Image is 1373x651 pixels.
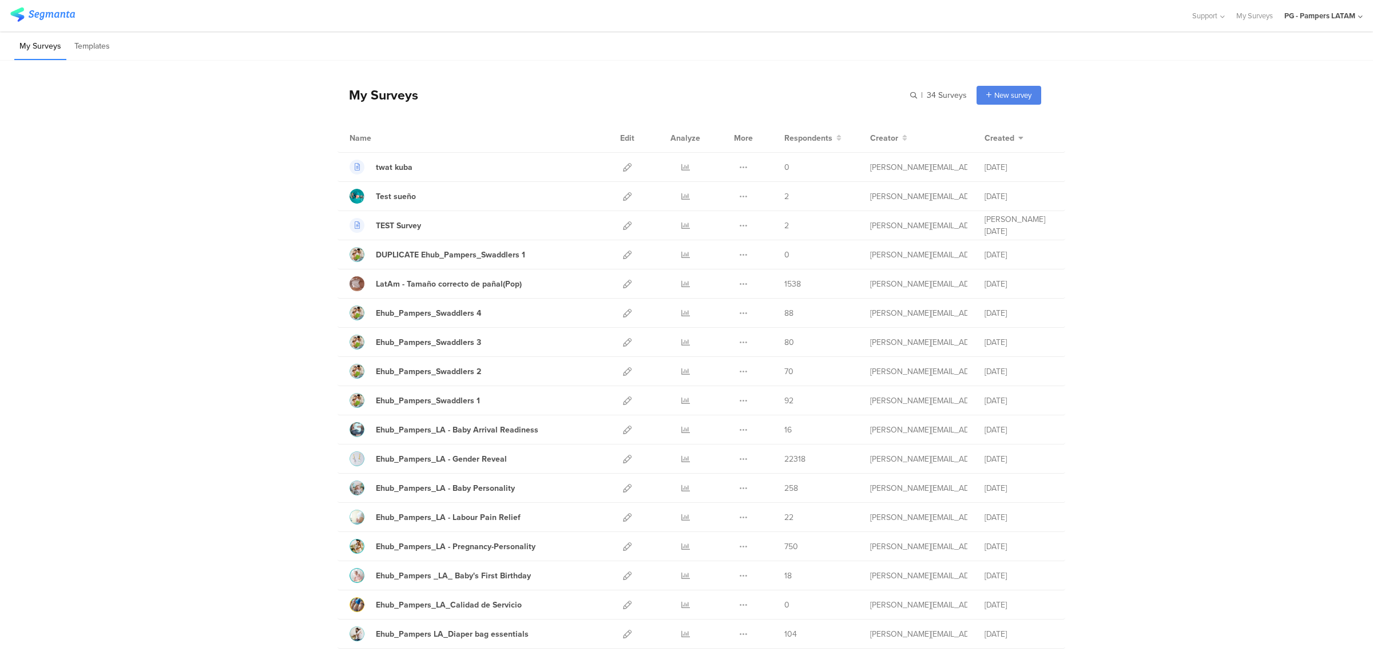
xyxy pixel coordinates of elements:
div: Ehub_Pampers_LA - Baby Arrival Readiness [376,424,538,436]
div: More [731,124,756,152]
div: perez.ep@pg.com [870,278,967,290]
div: PG - Pampers LATAM [1284,10,1355,21]
span: 70 [784,366,793,378]
span: Created [985,132,1014,144]
div: Ehub_Pampers_Swaddlers 2 [376,366,481,378]
div: Ehub_Pampers _LA_ Baby's First Birthday [376,570,531,582]
a: Ehub_Pampers_LA - Baby Arrival Readiness [350,422,538,437]
span: 104 [784,628,797,640]
div: perez.ep@pg.com [870,336,967,348]
span: New survey [994,90,1031,101]
span: 0 [784,161,789,173]
div: perez.ep@pg.com [870,482,967,494]
div: perez.ep@pg.com [870,570,967,582]
span: 16 [784,424,792,436]
div: [DATE] [985,453,1053,465]
a: Ehub_Pampers_Swaddlers 4 [350,305,481,320]
div: Ehub_Pampers_Swaddlers 4 [376,307,481,319]
span: 258 [784,482,798,494]
div: [DATE] [985,307,1053,319]
div: Edit [615,124,640,152]
div: roszko.j@pg.com [870,161,967,173]
span: 18 [784,570,792,582]
span: 34 Surveys [927,89,967,101]
div: [DATE] [985,482,1053,494]
div: [DATE] [985,541,1053,553]
div: [DATE] [985,570,1053,582]
div: TEST Survey [376,220,421,232]
span: Respondents [784,132,832,144]
div: Analyze [668,124,703,152]
a: Ehub_Pampers LA_Diaper bag essentials [350,626,529,641]
div: perez.ep@pg.com [870,599,967,611]
div: perez.ep@pg.com [870,628,967,640]
span: 2 [784,190,789,203]
a: Ehub_Pampers_LA - Labour Pain Relief [350,510,521,525]
div: Ehub_Pampers_Swaddlers 1 [376,395,480,407]
div: [DATE] [985,278,1053,290]
div: nart.a@pg.com [870,220,967,232]
span: 0 [784,249,789,261]
div: [DATE] [985,395,1053,407]
div: perez.ep@pg.com [870,541,967,553]
span: 22 [784,511,793,523]
a: Ehub_Pampers_Swaddlers 1 [350,393,480,408]
span: Support [1192,10,1217,21]
div: Ehub_Pampers_Swaddlers 3 [376,336,481,348]
div: Ehub_Pampers_LA - Baby Personality [376,482,515,494]
div: Ehub_Pampers_LA - Labour Pain Relief [376,511,521,523]
a: twat kuba [350,160,412,174]
div: [DATE] [985,424,1053,436]
div: [PERSON_NAME][DATE] [985,213,1053,237]
a: Ehub_Pampers_LA - Gender Reveal [350,451,507,466]
button: Created [985,132,1023,144]
div: perez.ep@pg.com [870,453,967,465]
div: [DATE] [985,336,1053,348]
a: Ehub_Pampers_LA_Calidad de Servicio [350,597,522,612]
span: 92 [784,395,793,407]
div: [DATE] [985,190,1053,203]
span: 1538 [784,278,801,290]
div: Ehub_Pampers LA_Diaper bag essentials [376,628,529,640]
span: 0 [784,599,789,611]
a: Ehub_Pampers_LA - Baby Personality [350,481,515,495]
span: | [919,89,924,101]
a: DUPLICATE Ehub_Pampers_Swaddlers 1 [350,247,525,262]
div: [DATE] [985,249,1053,261]
div: DUPLICATE Ehub_Pampers_Swaddlers 1 [376,249,525,261]
div: Ehub_Pampers_LA - Gender Reveal [376,453,507,465]
div: [DATE] [985,366,1053,378]
div: [DATE] [985,628,1053,640]
a: TEST Survey [350,218,421,233]
a: Ehub_Pampers_Swaddlers 2 [350,364,481,379]
div: My Surveys [338,85,418,105]
span: 750 [784,541,798,553]
a: Ehub_Pampers_Swaddlers 3 [350,335,481,350]
li: My Surveys [14,33,66,60]
div: Test sueño [376,190,416,203]
span: 88 [784,307,793,319]
button: Creator [870,132,907,144]
div: perez.ep@pg.com [870,249,967,261]
div: [DATE] [985,599,1053,611]
span: Creator [870,132,898,144]
div: [DATE] [985,511,1053,523]
a: LatAm - Tamaño correcto de pañal(Pop) [350,276,522,291]
a: Ehub_Pampers _LA_ Baby's First Birthday [350,568,531,583]
div: cruz.kc.1@pg.com [870,190,967,203]
span: 2 [784,220,789,232]
li: Templates [69,33,115,60]
div: [DATE] [985,161,1053,173]
a: Test sueño [350,189,416,204]
div: perez.ep@pg.com [870,307,967,319]
button: Respondents [784,132,842,144]
div: Name [350,132,418,144]
div: Ehub_Pampers_LA_Calidad de Servicio [376,599,522,611]
img: segmanta logo [10,7,75,22]
div: perez.ep@pg.com [870,511,967,523]
span: 22318 [784,453,805,465]
div: perez.ep@pg.com [870,424,967,436]
div: Ehub_Pampers_LA - Pregnancy-Personality [376,541,535,553]
a: Ehub_Pampers_LA - Pregnancy-Personality [350,539,535,554]
div: perez.ep@pg.com [870,366,967,378]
